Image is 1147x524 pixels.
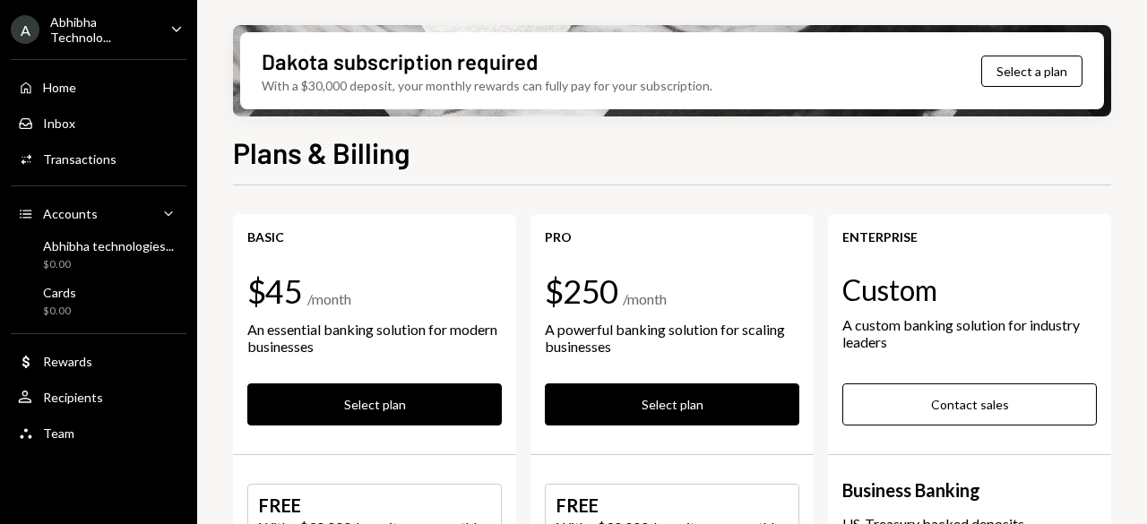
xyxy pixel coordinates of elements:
[43,390,103,405] div: Recipients
[43,151,116,167] div: Transactions
[545,228,799,245] div: Pro
[11,417,186,449] a: Team
[842,316,1097,350] div: A custom banking solution for industry leaders
[247,321,502,355] div: An essential banking solution for modern businesses
[11,15,39,44] div: A
[981,56,1082,87] button: Select a plan
[842,383,1097,425] button: Contact sales
[43,116,75,131] div: Inbox
[43,80,76,95] div: Home
[623,289,667,309] div: / month
[50,14,156,45] div: Abhibha Technolo...
[43,285,76,300] div: Cards
[11,107,186,139] a: Inbox
[842,274,1097,305] div: Custom
[43,257,174,272] div: $0.00
[11,71,186,103] a: Home
[247,228,502,245] div: Basic
[11,345,186,377] a: Rewards
[11,233,186,276] a: Abhibha technologies...$0.00
[11,142,186,175] a: Transactions
[262,76,712,95] div: With a $30,000 deposit, your monthly rewards can fully pay for your subscription.
[247,383,502,425] button: Select plan
[842,228,1097,245] div: Enterprise
[11,279,186,322] a: Cards$0.00
[43,238,174,253] div: Abhibha technologies...
[556,492,788,519] div: FREE
[43,206,98,221] div: Accounts
[233,134,410,170] h1: Plans & Billing
[43,425,74,441] div: Team
[307,289,351,309] div: / month
[247,274,302,310] div: $45
[842,477,1097,503] div: Business Banking
[262,47,538,76] div: Dakota subscription required
[545,274,617,310] div: $250
[11,381,186,413] a: Recipients
[43,354,92,369] div: Rewards
[43,304,76,319] div: $0.00
[11,197,186,229] a: Accounts
[545,321,799,355] div: A powerful banking solution for scaling businesses
[545,383,799,425] button: Select plan
[259,492,490,519] div: FREE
